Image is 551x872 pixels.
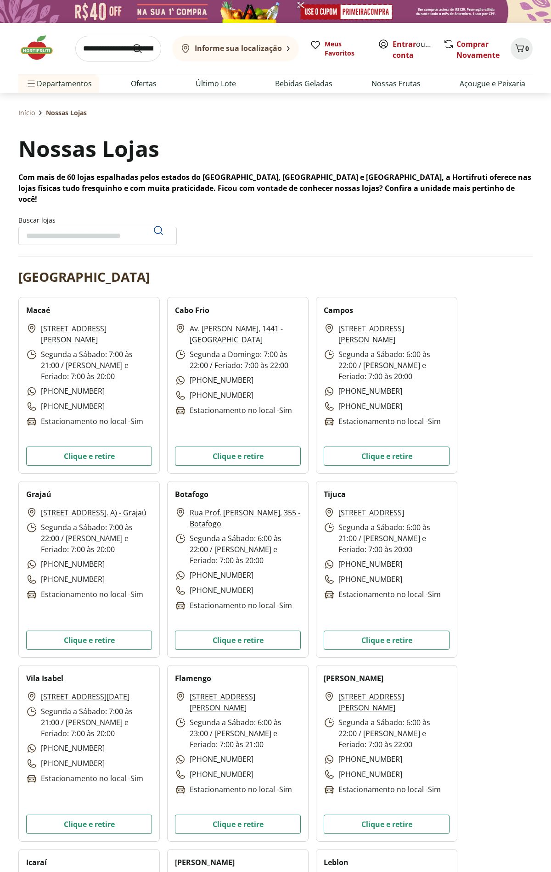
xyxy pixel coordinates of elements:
input: Buscar lojasPesquisar [18,227,177,245]
span: Meus Favoritos [325,39,367,58]
label: Buscar lojas [18,216,177,245]
p: Estacionamento no local - Sim [175,600,292,611]
p: [PHONE_NUMBER] [26,559,105,570]
p: Estacionamento no local - Sim [324,589,441,600]
p: [PHONE_NUMBER] [26,743,105,754]
p: Estacionamento no local - Sim [26,589,143,600]
p: Estacionamento no local - Sim [175,405,292,416]
p: [PHONE_NUMBER] [26,386,105,397]
a: [STREET_ADDRESS][DATE] [41,691,129,702]
a: [STREET_ADDRESS][PERSON_NAME] [338,691,450,713]
a: Av. [PERSON_NAME], 1441 - [GEOGRAPHIC_DATA] [190,323,301,345]
p: [PHONE_NUMBER] [175,585,253,596]
h2: Flamengo [175,673,211,684]
a: Nossas Frutas [371,78,421,89]
button: Clique e retire [175,815,301,834]
a: Ofertas [131,78,157,89]
h2: Cabo Frio [175,305,209,316]
button: Clique e retire [26,447,152,466]
h2: Macaé [26,305,50,316]
button: Clique e retire [324,631,450,650]
button: Clique e retire [175,631,301,650]
a: Entrar [393,39,416,49]
a: [STREET_ADDRESS][PERSON_NAME] [190,691,301,713]
b: Informe sua localização [195,43,282,53]
p: [PHONE_NUMBER] [175,754,253,765]
p: Estacionamento no local - Sim [324,784,441,795]
span: Departamentos [26,73,92,95]
a: [STREET_ADDRESS][PERSON_NAME] [41,323,152,345]
h1: Nossas Lojas [18,133,159,164]
a: Início [18,108,35,117]
h2: Grajaú [26,489,51,500]
a: Último Lote [196,78,236,89]
h2: Tijuca [324,489,346,500]
button: Clique e retire [175,447,301,466]
p: [PHONE_NUMBER] [26,574,105,585]
button: Clique e retire [26,631,152,650]
button: Carrinho [511,38,533,60]
p: Segunda a Sábado: 7:00 às 22:00 / [PERSON_NAME] e Feriado: 7:00 às 20:00 [26,522,152,555]
h2: Icaraí [26,857,47,868]
a: Bebidas Geladas [275,78,332,89]
p: Estacionamento no local - Sim [26,773,143,784]
button: Submit Search [132,43,154,54]
p: Segunda a Sábado: 7:00 às 21:00 / [PERSON_NAME] e Feriado: 7:00 às 20:00 [26,349,152,382]
a: Meus Favoritos [310,39,367,58]
h2: Campos [324,305,353,316]
p: Segunda a Sábado: 7:00 às 21:00 / [PERSON_NAME] e Feriado: 7:00 às 20:00 [26,706,152,739]
p: [PHONE_NUMBER] [26,758,105,769]
button: Menu [26,73,37,95]
p: [PHONE_NUMBER] [175,769,253,780]
p: Segunda a Sábado: 6:00 às 22:00 / [PERSON_NAME] e Feriado: 7:00 às 22:00 [324,717,450,750]
a: Criar conta [393,39,443,60]
p: [PHONE_NUMBER] [26,401,105,412]
button: Clique e retire [26,815,152,834]
h2: Botafogo [175,489,208,500]
p: Segunda a Sábado: 6:00 às 22:00 / [PERSON_NAME] e Feriado: 7:00 às 20:00 [324,349,450,382]
h2: Vila Isabel [26,673,63,684]
a: [STREET_ADDRESS] [338,507,404,518]
p: [PHONE_NUMBER] [175,390,253,401]
h2: [PERSON_NAME] [324,673,383,684]
button: Clique e retire [324,815,450,834]
a: Rua Prof. [PERSON_NAME], 355 - Botafogo [190,507,301,529]
a: [STREET_ADDRESS]. A) - Grajaú [41,507,146,518]
h2: [GEOGRAPHIC_DATA] [18,268,150,286]
p: [PHONE_NUMBER] [175,375,253,386]
p: Segunda a Sábado: 6:00 às 23:00 / [PERSON_NAME] e Feriado: 7:00 às 21:00 [175,717,301,750]
button: Pesquisar [147,219,169,241]
p: Segunda a Sábado: 6:00 às 22:00 / [PERSON_NAME] e Feriado: 7:00 às 20:00 [175,533,301,566]
a: [STREET_ADDRESS][PERSON_NAME] [338,323,450,345]
span: 0 [525,44,529,53]
p: [PHONE_NUMBER] [324,754,402,765]
h2: [PERSON_NAME] [175,857,235,868]
p: Estacionamento no local - Sim [175,784,292,795]
input: search [75,36,161,61]
p: [PHONE_NUMBER] [324,574,402,585]
p: [PHONE_NUMBER] [324,401,402,412]
button: Clique e retire [324,447,450,466]
a: Açougue e Peixaria [460,78,525,89]
p: [PHONE_NUMBER] [324,386,402,397]
p: Estacionamento no local - Sim [26,416,143,427]
p: Com mais de 60 lojas espalhadas pelos estados do [GEOGRAPHIC_DATA], [GEOGRAPHIC_DATA] e [GEOGRAPH... [18,172,533,205]
p: Segunda a Sábado: 6:00 às 21:00 / [PERSON_NAME] e Feriado: 7:00 às 20:00 [324,522,450,555]
span: Nossas Lojas [46,108,87,117]
img: Hortifruti [18,34,64,61]
p: Segunda a Domingo: 7:00 às 22:00 / Feriado: 7:00 às 22:00 [175,349,301,371]
p: Estacionamento no local - Sim [324,416,441,427]
button: Informe sua localização [172,36,299,61]
span: ou [393,39,433,61]
p: [PHONE_NUMBER] [324,559,402,570]
h2: Leblon [324,857,349,868]
p: [PHONE_NUMBER] [324,769,402,780]
p: [PHONE_NUMBER] [175,570,253,581]
a: Comprar Novamente [456,39,500,60]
